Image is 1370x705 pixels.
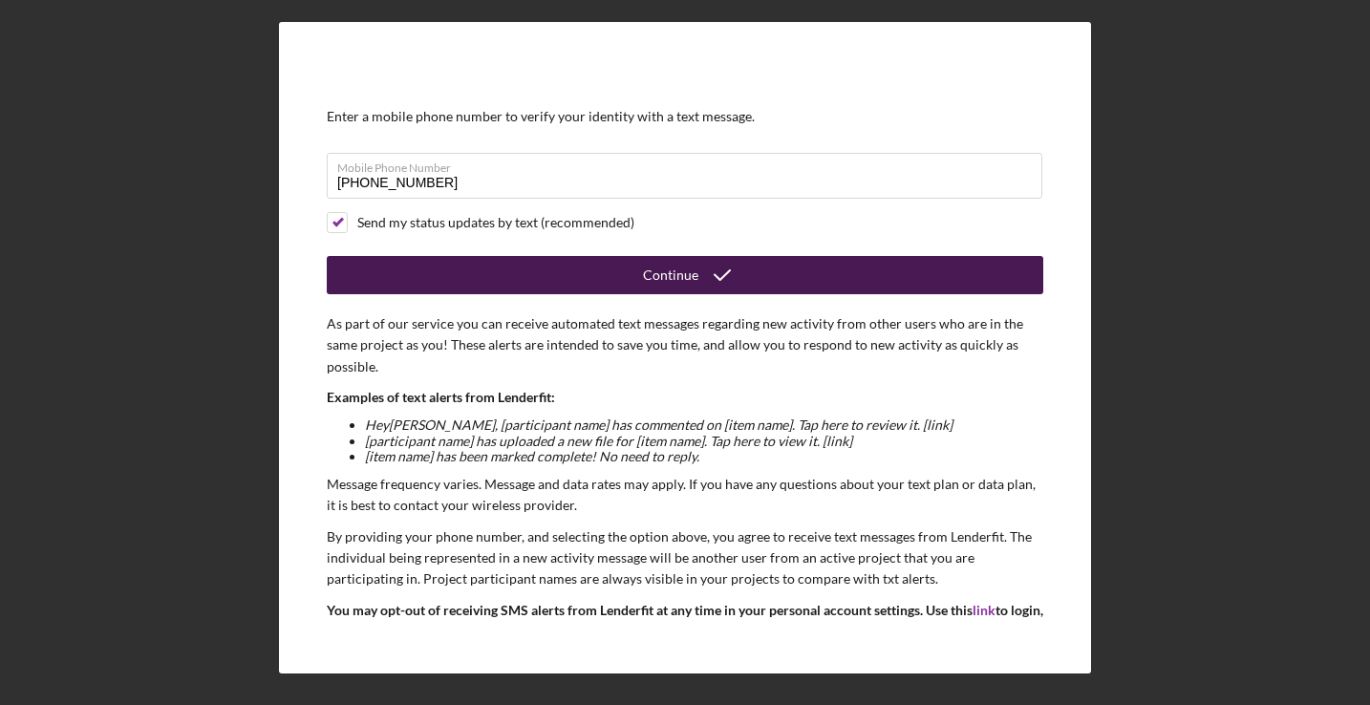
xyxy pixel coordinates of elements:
div: Continue [643,256,698,294]
a: link [973,602,995,618]
button: Continue [327,256,1043,294]
div: Send my status updates by text (recommended) [357,215,634,230]
p: As part of our service you can receive automated text messages regarding new activity from other ... [327,313,1043,377]
li: [item name] has been marked complete! No need to reply. [365,449,1043,464]
div: Enter a mobile phone number to verify your identity with a text message. [327,109,1043,124]
p: You may opt-out of receiving SMS alerts from Lenderfit at any time in your personal account setti... [327,600,1043,686]
p: By providing your phone number, and selecting the option above, you agree to receive text message... [327,526,1043,590]
p: Message frequency varies. Message and data rates may apply. If you have any questions about your ... [327,474,1043,517]
li: [participant name] has uploaded a new file for [item name]. Tap here to view it. [link] [365,434,1043,449]
p: Examples of text alerts from Lenderfit: [327,387,1043,408]
a: [DOMAIN_NAME] [455,623,565,639]
label: Mobile Phone Number [337,154,1042,175]
li: Hey [PERSON_NAME] , [participant name] has commented on [item name]. Tap here to review it. [link] [365,417,1043,433]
